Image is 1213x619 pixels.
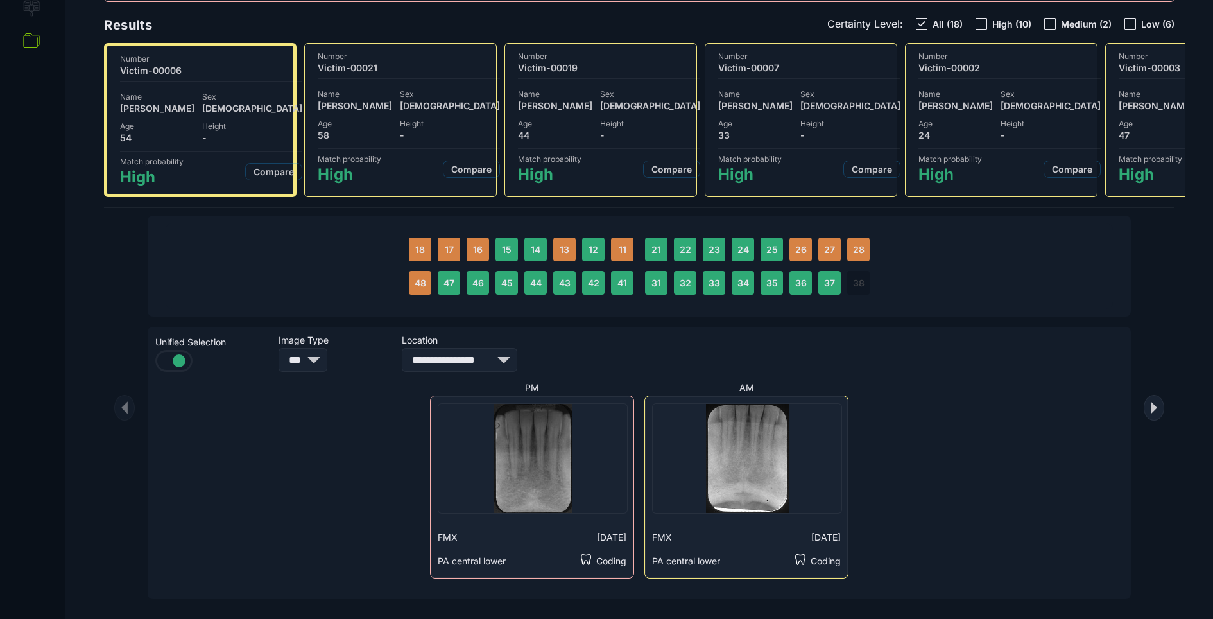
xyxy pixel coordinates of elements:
span: 16 [473,244,483,255]
span: 33 [718,130,793,141]
button: Compare [643,161,700,178]
span: High [120,168,184,186]
span: 13 [560,244,569,255]
span: 42 [588,277,599,288]
span: Sex [1001,89,1101,99]
span: 41 [617,277,627,288]
span: Name [1119,89,1193,99]
span: 44 [518,130,592,141]
span: 36 [795,277,807,288]
span: Number [718,51,900,61]
span: 46 [472,277,484,288]
span: High [1119,165,1182,184]
span: Compare [254,166,294,177]
button: Compare [1044,161,1101,178]
span: 21 [651,244,661,255]
span: 38 [853,277,865,288]
span: High [718,165,782,184]
span: - [600,130,700,141]
span: Match probability [120,157,184,166]
button: Compare [443,161,500,178]
span: Low (6) [1141,19,1174,30]
span: Results [104,17,152,33]
span: Sex [600,89,700,99]
span: Medium (2) [1061,19,1112,30]
span: - [202,132,302,143]
span: High (10) [992,19,1031,30]
button: Compare [843,161,900,178]
span: - [400,130,500,141]
span: All (18) [933,19,963,30]
span: [PERSON_NAME] [918,100,993,111]
span: 33 [709,277,720,288]
span: AM [739,382,754,393]
span: 44 [530,277,542,288]
span: Location [402,335,517,345]
span: Match probability [918,154,982,164]
span: 23 [709,244,720,255]
span: 35 [766,277,778,288]
span: - [1001,130,1101,141]
span: 28 [853,244,865,255]
span: 18 [415,244,425,255]
span: Number [918,51,1101,61]
span: FMX [652,532,672,543]
span: 11 [619,244,626,255]
span: Name [120,92,194,101]
span: Height [600,119,700,128]
span: PA central lower [652,555,720,566]
span: Unified Selection [155,336,271,347]
span: Compare [451,164,492,175]
span: Coding [811,555,841,566]
span: [PERSON_NAME] [518,100,592,111]
span: 47 [1119,130,1193,141]
span: 58 [318,130,392,141]
span: 32 [680,277,691,288]
span: Match probability [1119,154,1182,164]
span: 17 [445,244,454,255]
span: Age [518,119,592,128]
span: 26 [795,244,807,255]
span: 54 [120,132,194,143]
span: PA central lower [438,555,506,566]
span: [DEMOGRAPHIC_DATA] [600,100,700,111]
span: Age [318,119,392,128]
span: Number [120,54,302,64]
span: [DEMOGRAPHIC_DATA] [202,103,302,114]
span: 43 [559,277,571,288]
span: Compare [651,164,692,175]
span: [PERSON_NAME] [1119,100,1193,111]
span: Match probability [718,154,782,164]
span: Sex [800,89,900,99]
span: High [918,165,982,184]
span: 22 [680,244,691,255]
span: Name [318,89,392,99]
span: Name [918,89,993,99]
span: [DATE] [597,532,626,543]
span: 37 [824,277,835,288]
span: Compare [852,164,892,175]
span: 15 [502,244,512,255]
span: 27 [824,244,835,255]
span: Victim-00002 [918,62,1101,73]
span: [DEMOGRAPHIC_DATA] [800,100,900,111]
span: - [800,130,900,141]
span: Name [518,89,592,99]
span: Age [1119,119,1193,128]
span: 48 [415,277,426,288]
span: [DEMOGRAPHIC_DATA] [400,100,500,111]
span: Age [918,119,993,128]
span: Sex [202,92,302,101]
span: [PERSON_NAME] [718,100,793,111]
span: Victim-00007 [718,62,900,73]
span: Height [202,121,302,131]
span: [DATE] [811,532,841,543]
span: Coding [596,555,626,566]
span: Age [120,121,194,131]
span: 25 [766,244,778,255]
span: Victim-00019 [518,62,700,73]
span: PM [525,382,539,393]
span: 24 [918,130,993,141]
span: Height [1001,119,1101,128]
span: Name [718,89,793,99]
